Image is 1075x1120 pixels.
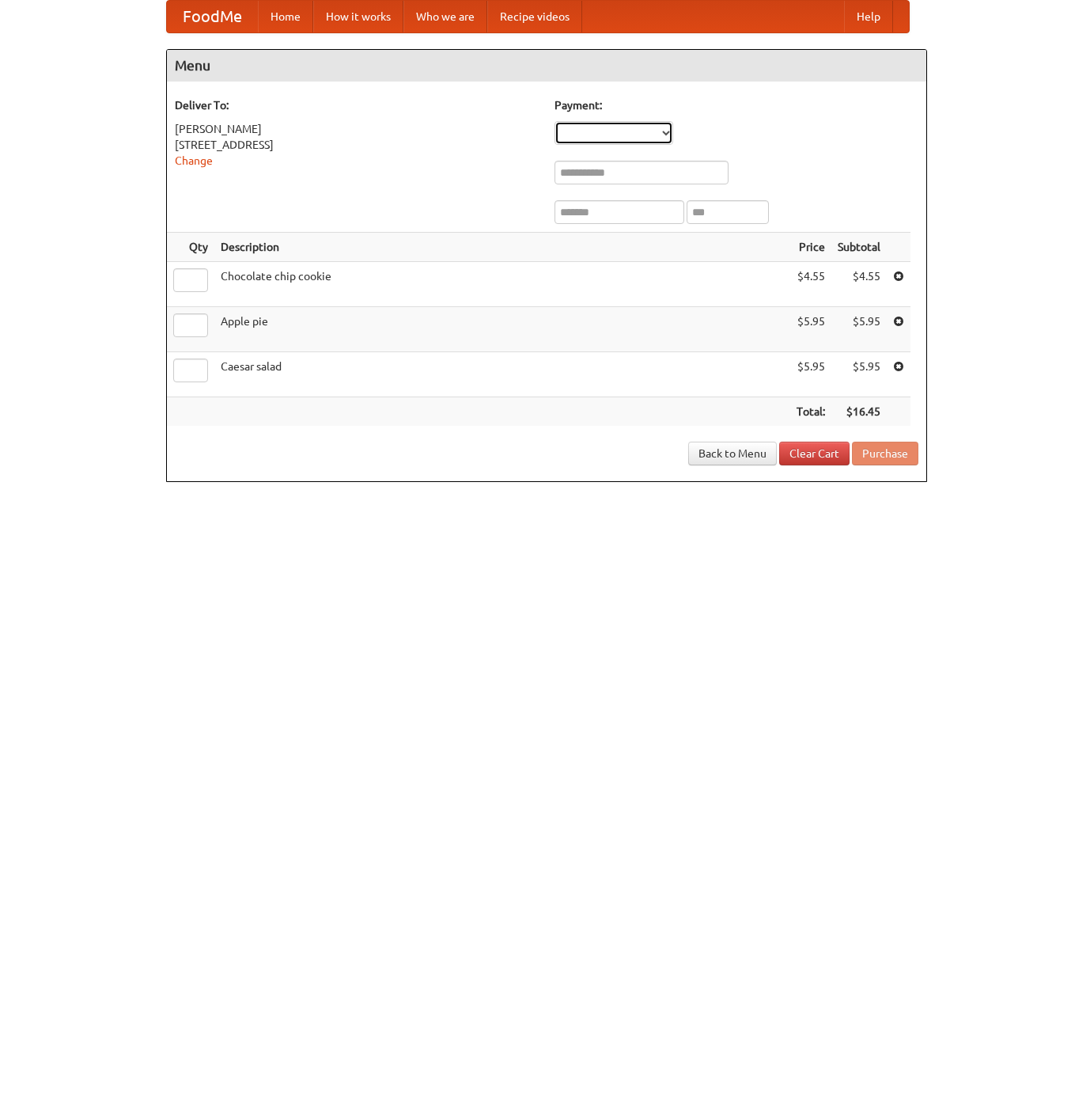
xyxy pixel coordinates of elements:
th: Description [214,233,790,262]
h5: Deliver To: [175,97,539,113]
td: Chocolate chip cookie [214,262,790,307]
td: $4.55 [831,262,887,307]
a: Recipe videos [487,1,582,32]
div: [PERSON_NAME] [175,121,539,137]
a: Change [175,154,213,167]
td: Caesar salad [214,352,790,397]
a: Help [844,1,893,32]
td: $5.95 [831,352,887,397]
td: $5.95 [831,307,887,352]
h5: Payment: [555,97,918,113]
div: [STREET_ADDRESS] [175,137,539,153]
button: Purchase [852,442,918,465]
th: Price [790,233,831,262]
th: Total: [790,397,831,427]
td: $4.55 [790,262,831,307]
a: How it works [313,1,403,32]
th: $16.45 [831,397,887,427]
a: Home [258,1,313,32]
th: Subtotal [831,233,887,262]
td: $5.95 [790,352,831,397]
a: Who we are [403,1,487,32]
h4: Menu [167,50,926,82]
td: $5.95 [790,307,831,352]
a: FoodMe [167,1,258,32]
a: Clear Cart [779,442,850,465]
td: Apple pie [214,307,790,352]
a: Back to Menu [688,442,777,465]
th: Qty [167,233,214,262]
